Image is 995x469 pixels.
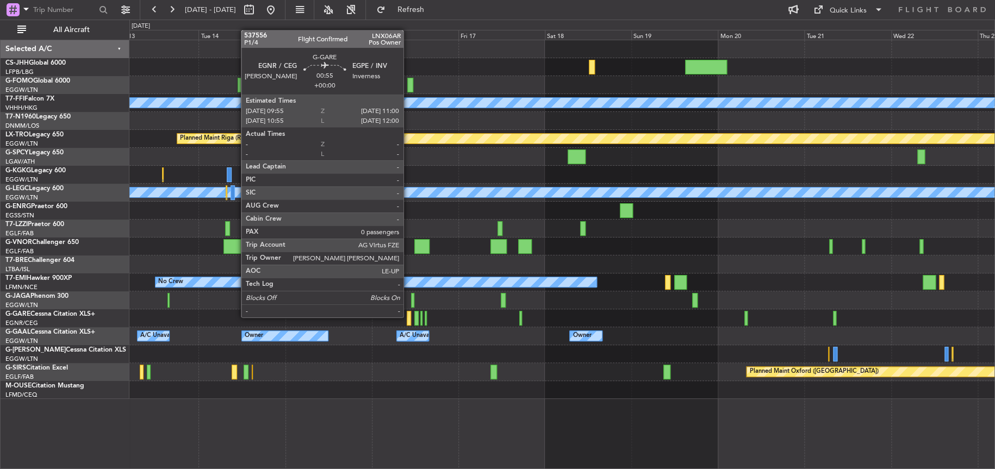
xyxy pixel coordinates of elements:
span: G-LEGC [5,185,29,192]
div: A/C Unavailable [140,328,185,344]
a: LGAV/ATH [5,158,35,166]
span: [DATE] - [DATE] [185,5,236,15]
a: G-FOMOGlobal 6000 [5,78,70,84]
a: G-KGKGLegacy 600 [5,167,66,174]
span: CS-JHH [5,60,29,66]
a: EGGW/LTN [5,337,38,345]
span: M-OUSE [5,383,32,389]
a: EGGW/LTN [5,140,38,148]
span: T7-BRE [5,257,28,264]
a: EGSS/STN [5,211,34,220]
a: G-[PERSON_NAME]Cessna Citation XLS [5,347,126,353]
a: G-ENRGPraetor 600 [5,203,67,210]
div: Tue 21 [804,30,891,40]
div: Sun 19 [631,30,718,40]
input: Trip Number [33,2,96,18]
a: T7-LZZIPraetor 600 [5,221,64,228]
a: EGGW/LTN [5,355,38,363]
span: T7-N1960 [5,114,36,120]
span: Refresh [388,6,433,14]
a: G-SPCYLegacy 650 [5,149,64,156]
a: LX-TROLegacy 650 [5,132,64,138]
span: G-GARE [5,311,30,317]
a: EGLF/FAB [5,247,34,255]
div: Mon 20 [718,30,804,40]
span: T7-EMI [5,275,27,282]
div: Wed 22 [891,30,978,40]
div: Tue 14 [198,30,285,40]
div: Fri 17 [458,30,545,40]
a: LFMD/CEQ [5,391,37,399]
a: T7-FFIFalcon 7X [5,96,54,102]
span: G-SPCY [5,149,29,156]
div: Wed 15 [285,30,372,40]
a: G-JAGAPhenom 300 [5,293,69,299]
a: M-OUSECitation Mustang [5,383,84,389]
span: T7-LZZI [5,221,28,228]
a: G-VNORChallenger 650 [5,239,79,246]
a: DNMM/LOS [5,122,39,130]
div: Planned Maint Riga (Riga Intl) [180,130,262,147]
button: All Aircraft [12,21,118,39]
div: Thu 16 [372,30,458,40]
a: T7-EMIHawker 900XP [5,275,72,282]
div: [DATE] [132,22,150,31]
a: EGLF/FAB [5,229,34,237]
div: Owner [573,328,591,344]
a: LTBA/ISL [5,265,30,273]
div: A/C Unavailable [400,328,445,344]
button: Quick Links [808,1,888,18]
a: VHHH/HKG [5,104,38,112]
a: EGGW/LTN [5,176,38,184]
span: G-GAAL [5,329,30,335]
a: CS-JHHGlobal 6000 [5,60,66,66]
span: G-VNOR [5,239,32,246]
a: EGGW/LTN [5,301,38,309]
span: T7-FFI [5,96,24,102]
a: T7-N1960Legacy 650 [5,114,71,120]
span: G-SIRS [5,365,26,371]
span: LX-TRO [5,132,29,138]
div: Sat 18 [545,30,631,40]
a: EGGW/LTN [5,193,38,202]
a: EGGW/LTN [5,86,38,94]
a: G-SIRSCitation Excel [5,365,68,371]
div: Planned Maint Oxford ([GEOGRAPHIC_DATA]) [749,364,878,380]
a: LFPB/LBG [5,68,34,76]
a: EGNR/CEG [5,319,38,327]
span: All Aircraft [28,26,115,34]
span: G-ENRG [5,203,31,210]
div: Mon 13 [112,30,198,40]
a: EGLF/FAB [5,373,34,381]
a: LFMN/NCE [5,283,38,291]
a: T7-BREChallenger 604 [5,257,74,264]
span: G-[PERSON_NAME] [5,347,66,353]
span: G-JAGA [5,293,30,299]
button: Refresh [371,1,437,18]
div: No Crew [158,274,183,290]
a: G-GARECessna Citation XLS+ [5,311,95,317]
div: Quick Links [830,5,867,16]
div: Owner [245,328,263,344]
a: G-LEGCLegacy 600 [5,185,64,192]
span: G-FOMO [5,78,33,84]
span: G-KGKG [5,167,31,174]
a: G-GAALCessna Citation XLS+ [5,329,95,335]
